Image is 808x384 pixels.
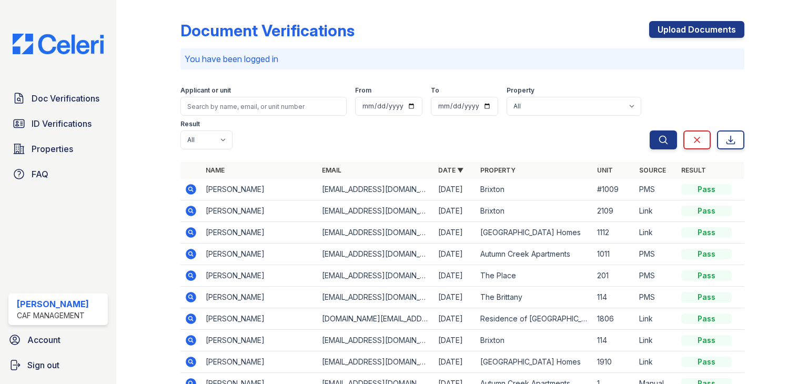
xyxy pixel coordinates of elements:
[476,265,592,287] td: The Place
[476,222,592,244] td: [GEOGRAPHIC_DATA] Homes
[27,359,59,371] span: Sign out
[434,265,476,287] td: [DATE]
[32,168,48,180] span: FAQ
[206,166,225,174] a: Name
[4,34,112,54] img: CE_Logo_Blue-a8612792a0a2168367f1c8372b55b34899dd931a85d93a1a3d3e32e68fde9ad4.png
[476,308,592,330] td: Residence of [GEOGRAPHIC_DATA]
[355,86,371,95] label: From
[476,179,592,200] td: Brixton
[635,244,677,265] td: PMS
[593,244,635,265] td: 1011
[4,355,112,376] a: Sign out
[185,53,740,65] p: You have been logged in
[593,330,635,351] td: 114
[201,265,318,287] td: [PERSON_NAME]
[318,308,434,330] td: [DOMAIN_NAME][EMAIL_ADDRESS][DOMAIN_NAME]
[32,92,99,105] span: Doc Verifications
[434,244,476,265] td: [DATE]
[322,166,341,174] a: Email
[180,97,347,116] input: Search by name, email, or unit number
[201,244,318,265] td: [PERSON_NAME]
[635,330,677,351] td: Link
[681,166,706,174] a: Result
[8,113,108,134] a: ID Verifications
[434,308,476,330] td: [DATE]
[476,287,592,308] td: The Brittany
[201,330,318,351] td: [PERSON_NAME]
[8,138,108,159] a: Properties
[17,298,89,310] div: [PERSON_NAME]
[434,222,476,244] td: [DATE]
[180,21,355,40] div: Document Verifications
[318,330,434,351] td: [EMAIL_ADDRESS][DOMAIN_NAME]
[635,200,677,222] td: Link
[593,308,635,330] td: 1806
[681,335,732,346] div: Pass
[434,179,476,200] td: [DATE]
[318,200,434,222] td: [EMAIL_ADDRESS][DOMAIN_NAME]
[201,200,318,222] td: [PERSON_NAME]
[318,287,434,308] td: [EMAIL_ADDRESS][DOMAIN_NAME]
[201,287,318,308] td: [PERSON_NAME]
[507,86,534,95] label: Property
[32,117,92,130] span: ID Verifications
[593,200,635,222] td: 2109
[434,287,476,308] td: [DATE]
[635,222,677,244] td: Link
[649,21,744,38] a: Upload Documents
[201,351,318,373] td: [PERSON_NAME]
[597,166,613,174] a: Unit
[8,88,108,109] a: Doc Verifications
[32,143,73,155] span: Properties
[476,200,592,222] td: Brixton
[318,351,434,373] td: [EMAIL_ADDRESS][DOMAIN_NAME]
[476,244,592,265] td: Autumn Creek Apartments
[593,351,635,373] td: 1910
[593,287,635,308] td: 114
[318,222,434,244] td: [EMAIL_ADDRESS][DOMAIN_NAME]
[431,86,439,95] label: To
[635,265,677,287] td: PMS
[593,179,635,200] td: #1009
[17,310,89,321] div: CAF Management
[681,249,732,259] div: Pass
[434,351,476,373] td: [DATE]
[681,314,732,324] div: Pass
[201,222,318,244] td: [PERSON_NAME]
[476,351,592,373] td: [GEOGRAPHIC_DATA] Homes
[681,184,732,195] div: Pass
[635,351,677,373] td: Link
[318,179,434,200] td: [EMAIL_ADDRESS][DOMAIN_NAME]
[434,200,476,222] td: [DATE]
[434,330,476,351] td: [DATE]
[681,227,732,238] div: Pass
[681,357,732,367] div: Pass
[681,292,732,302] div: Pass
[201,179,318,200] td: [PERSON_NAME]
[639,166,666,174] a: Source
[681,270,732,281] div: Pass
[593,265,635,287] td: 201
[4,329,112,350] a: Account
[593,222,635,244] td: 1112
[180,86,231,95] label: Applicant or unit
[318,244,434,265] td: [EMAIL_ADDRESS][DOMAIN_NAME]
[635,287,677,308] td: PMS
[318,265,434,287] td: [EMAIL_ADDRESS][DOMAIN_NAME]
[635,308,677,330] td: Link
[476,330,592,351] td: Brixton
[201,308,318,330] td: [PERSON_NAME]
[27,334,60,346] span: Account
[180,120,200,128] label: Result
[681,206,732,216] div: Pass
[438,166,463,174] a: Date ▼
[8,164,108,185] a: FAQ
[635,179,677,200] td: PMS
[480,166,516,174] a: Property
